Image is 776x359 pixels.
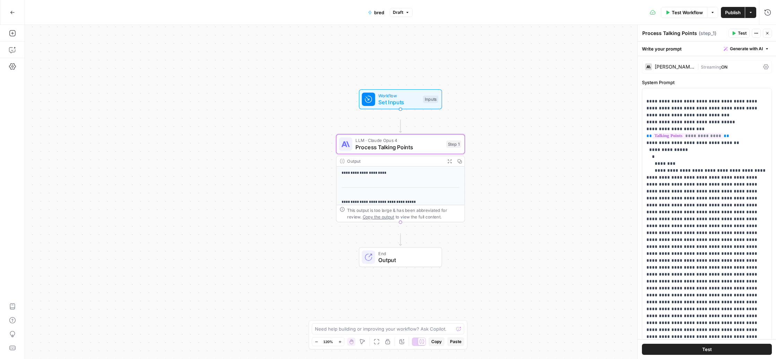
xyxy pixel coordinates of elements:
[364,7,388,18] button: bred
[721,64,727,70] span: ON
[378,250,435,257] span: End
[393,9,403,16] span: Draft
[399,120,402,133] g: Edge from start to step_1
[431,339,442,345] span: Copy
[347,207,461,220] div: This output is too large & has been abbreviated for review. to view the full content.
[642,344,772,355] button: Test
[655,64,695,69] div: [PERSON_NAME] Opus 4
[642,79,772,86] label: System Prompt
[721,44,772,53] button: Generate with AI
[699,30,716,37] span: ( step_1 )
[697,63,701,70] span: |
[730,46,763,52] span: Generate with AI
[429,337,444,346] button: Copy
[378,256,435,264] span: Output
[336,247,465,267] div: EndOutput
[447,337,464,346] button: Paste
[702,346,712,353] span: Test
[701,64,721,70] span: Streaming
[355,143,443,151] span: Process Talking Points
[347,158,442,164] div: Output
[399,233,402,245] g: Edge from step_1 to end
[446,141,461,148] div: Step 1
[729,29,750,38] button: Test
[390,8,413,17] button: Draft
[661,7,707,18] button: Test Workflow
[355,137,443,144] span: LLM · Claude Opus 4
[450,339,461,345] span: Paste
[363,214,394,219] span: Copy the output
[378,92,420,99] span: Workflow
[725,9,741,16] span: Publish
[672,9,703,16] span: Test Workflow
[638,42,776,56] div: Write your prompt
[374,9,384,16] span: bred
[642,30,697,37] textarea: Process Talking Points
[323,339,333,344] span: 120%
[378,98,420,106] span: Set Inputs
[738,30,747,36] span: Test
[336,89,465,109] div: WorkflowSet InputsInputs
[423,96,438,103] div: Inputs
[721,7,745,18] button: Publish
